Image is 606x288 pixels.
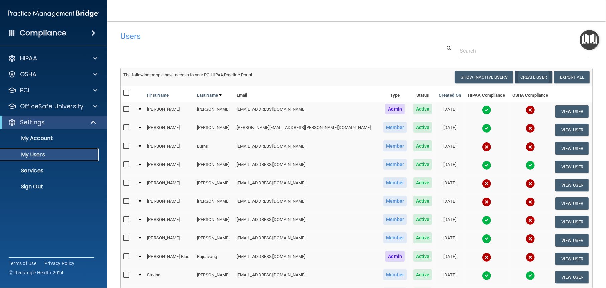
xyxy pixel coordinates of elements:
a: First Name [147,91,169,99]
td: Burns [194,139,234,158]
span: Active [413,232,432,243]
img: cross.ca9f0e7f.svg [526,234,535,244]
img: tick.e7d51cea.svg [526,271,535,280]
td: [EMAIL_ADDRESS][DOMAIN_NAME] [234,139,380,158]
button: View User [555,179,589,191]
button: View User [555,271,589,283]
a: Export All [554,71,590,83]
td: [EMAIL_ADDRESS][DOMAIN_NAME] [234,102,380,121]
a: Created On [439,91,461,99]
img: cross.ca9f0e7f.svg [526,142,535,152]
a: HIPAA [8,54,97,62]
span: Active [413,159,432,170]
img: PMB logo [8,7,99,20]
p: OSHA [20,70,37,78]
span: Member [383,159,407,170]
p: OfficeSafe University [20,102,83,110]
td: [PERSON_NAME] [194,176,234,194]
td: [DATE] [435,268,464,286]
td: [DATE] [435,176,464,194]
td: [PERSON_NAME] [144,102,194,121]
button: View User [555,161,589,173]
span: Member [383,214,407,225]
span: Active [413,140,432,151]
span: Active [413,251,432,262]
td: [DATE] [435,250,464,268]
img: tick.e7d51cea.svg [526,161,535,170]
button: Show Inactive Users [455,71,513,83]
td: [DATE] [435,231,464,250]
span: Active [413,104,432,114]
td: [PERSON_NAME] [194,268,234,286]
span: Active [413,269,432,280]
button: Open Resource Center [580,30,599,50]
td: [PERSON_NAME] [144,158,194,176]
img: tick.e7d51cea.svg [482,271,491,280]
span: Member [383,269,407,280]
th: OSHA Compliance [509,86,552,102]
span: Admin [385,251,405,262]
h4: Users [120,32,392,41]
th: HIPAA Compliance [464,86,509,102]
p: Settings [20,118,45,126]
p: My Account [4,135,96,142]
p: HIPAA [20,54,37,62]
td: Savina [144,268,194,286]
img: cross.ca9f0e7f.svg [482,179,491,188]
td: Rajsavong [194,250,234,268]
span: Active [413,196,432,206]
td: [EMAIL_ADDRESS][DOMAIN_NAME] [234,231,380,250]
button: View User [555,234,589,247]
span: Member [383,140,407,151]
td: [PERSON_NAME] [144,231,194,250]
td: [PERSON_NAME][EMAIL_ADDRESS][PERSON_NAME][DOMAIN_NAME] [234,121,380,139]
td: [DATE] [435,102,464,121]
img: cross.ca9f0e7f.svg [526,105,535,115]
td: [PERSON_NAME] [194,158,234,176]
td: [EMAIL_ADDRESS][DOMAIN_NAME] [234,250,380,268]
span: Member [383,177,407,188]
p: Sign Out [4,183,96,190]
img: tick.e7d51cea.svg [482,161,491,170]
input: Search [460,44,588,57]
a: OfficeSafe University [8,102,97,110]
td: [PERSON_NAME] [144,213,194,231]
span: Member [383,232,407,243]
img: cross.ca9f0e7f.svg [526,179,535,188]
button: View User [555,197,589,210]
img: cross.ca9f0e7f.svg [482,253,491,262]
a: Settings [8,118,97,126]
img: cross.ca9f0e7f.svg [526,216,535,225]
button: View User [555,142,589,155]
span: Active [413,177,432,188]
span: Active [413,122,432,133]
td: [DATE] [435,121,464,139]
button: View User [555,216,589,228]
span: Ⓒ Rectangle Health 2024 [9,269,64,276]
td: [EMAIL_ADDRESS][DOMAIN_NAME] [234,268,380,286]
span: The following people have access to your PCIHIPAA Practice Portal [123,72,252,77]
td: [PERSON_NAME] Blue [144,250,194,268]
td: [DATE] [435,158,464,176]
td: [PERSON_NAME] [194,102,234,121]
td: [DATE] [435,194,464,213]
td: [PERSON_NAME] [194,194,234,213]
td: [PERSON_NAME] [194,231,234,250]
button: View User [555,124,589,136]
img: cross.ca9f0e7f.svg [482,142,491,152]
td: [PERSON_NAME] [144,176,194,194]
p: My Users [4,151,96,158]
button: View User [555,105,589,118]
p: PCI [20,86,29,94]
button: Create User [515,71,552,83]
td: [PERSON_NAME] [144,121,194,139]
th: Type [380,86,410,102]
img: tick.e7d51cea.svg [482,124,491,133]
span: Admin [385,104,405,114]
h4: Compliance [20,28,66,38]
span: Member [383,122,407,133]
a: PCI [8,86,97,94]
img: tick.e7d51cea.svg [482,216,491,225]
img: tick.e7d51cea.svg [482,105,491,115]
td: [DATE] [435,139,464,158]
